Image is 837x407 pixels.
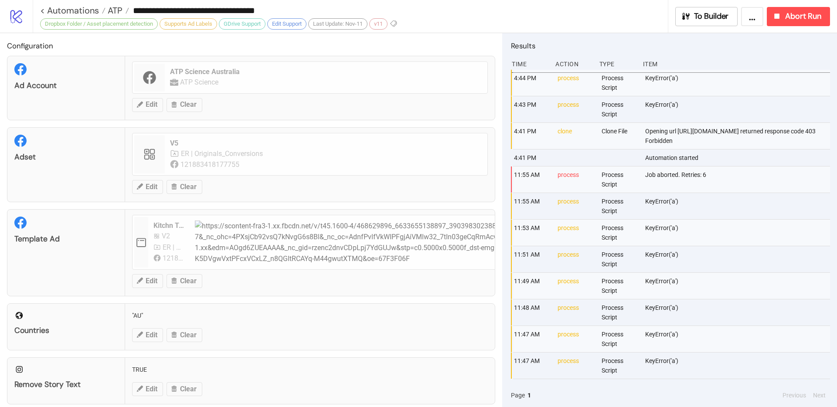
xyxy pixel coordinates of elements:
[601,299,638,326] div: Process Script
[557,70,594,96] div: process
[644,149,832,166] div: Automation started
[644,220,832,246] div: KeyError('a')
[7,40,495,51] h2: Configuration
[160,18,217,30] div: Supports Ad Labels
[557,166,594,193] div: process
[644,299,832,326] div: KeyError('a')
[219,18,265,30] div: GDrive Support
[601,326,638,352] div: Process Script
[599,56,636,72] div: Type
[557,273,594,299] div: process
[601,166,638,193] div: Process Script
[557,299,594,326] div: process
[767,7,830,26] button: Abort Run
[513,193,551,219] div: 11:55 AM
[741,7,763,26] button: ...
[105,6,129,15] a: ATP
[810,390,828,400] button: Next
[675,7,738,26] button: To Builder
[513,123,551,149] div: 4:41 PM
[105,5,122,16] span: ATP
[601,220,638,246] div: Process Script
[369,18,388,30] div: v11
[601,246,638,272] div: Process Script
[513,299,551,326] div: 11:48 AM
[557,246,594,272] div: process
[557,123,594,149] div: clone
[513,353,551,379] div: 11:47 AM
[644,123,832,149] div: Opening url [URL][DOMAIN_NAME] returned response code 403 Forbidden
[644,353,832,379] div: KeyError('a')
[557,220,594,246] div: process
[644,246,832,272] div: KeyError('a')
[511,40,830,51] h2: Results
[555,56,592,72] div: Action
[557,353,594,379] div: process
[601,123,638,149] div: Clone File
[513,96,551,122] div: 4:43 PM
[40,18,158,30] div: Dropbox Folder / Asset placement detection
[40,6,105,15] a: < Automations
[644,273,832,299] div: KeyError('a')
[780,390,809,400] button: Previous
[785,11,821,21] span: Abort Run
[513,166,551,193] div: 11:55 AM
[644,70,832,96] div: KeyError('a')
[513,149,551,166] div: 4:41 PM
[557,326,594,352] div: process
[308,18,367,30] div: Last Update: Nov-11
[513,326,551,352] div: 11:47 AM
[267,18,306,30] div: Edit Support
[642,56,830,72] div: Item
[601,70,638,96] div: Process Script
[601,273,638,299] div: Process Script
[557,96,594,122] div: process
[513,246,551,272] div: 11:51 AM
[694,11,729,21] span: To Builder
[644,326,832,352] div: KeyError('a')
[601,353,638,379] div: Process Script
[644,193,832,219] div: KeyError('a')
[601,96,638,122] div: Process Script
[511,390,525,400] span: Page
[513,70,551,96] div: 4:44 PM
[513,273,551,299] div: 11:49 AM
[557,193,594,219] div: process
[644,166,832,193] div: Job aborted. Retries: 6
[511,56,548,72] div: Time
[525,390,534,400] button: 1
[644,96,832,122] div: KeyError('a')
[601,193,638,219] div: Process Script
[513,220,551,246] div: 11:53 AM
